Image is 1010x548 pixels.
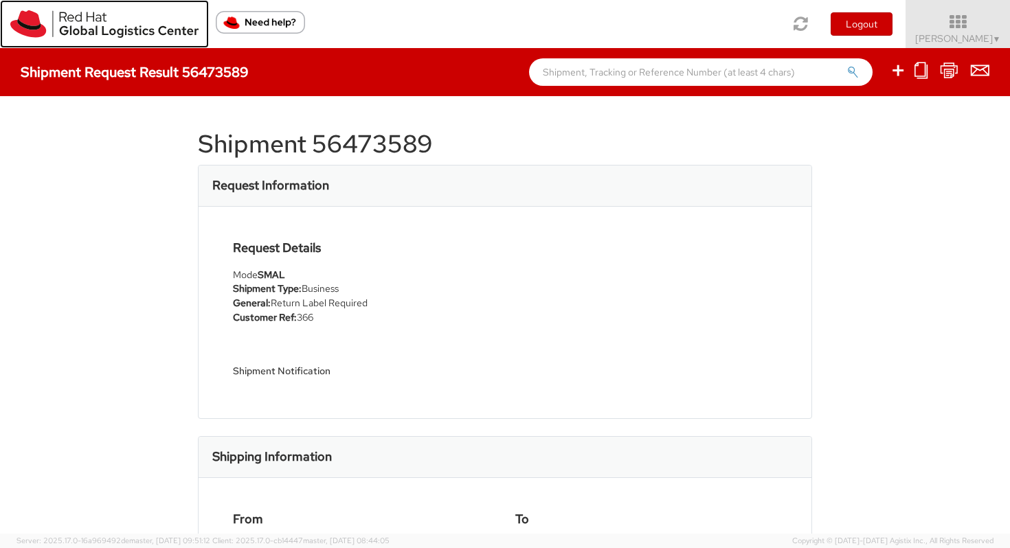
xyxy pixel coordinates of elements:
strong: Shipment Type: [233,282,302,295]
div: Mode [233,268,495,282]
span: Server: 2025.17.0-16a969492de [16,536,210,545]
h4: Request Details [233,241,495,255]
h5: Shipment Notification [233,366,495,376]
li: Return Label Required [233,296,495,310]
span: master, [DATE] 08:44:05 [303,536,390,545]
h4: To [515,512,777,526]
img: rh-logistics-00dfa346123c4ec078e1.svg [10,10,199,38]
span: Client: 2025.17.0-cb14447 [212,536,390,545]
span: master, [DATE] 09:51:12 [129,536,210,545]
span: ▼ [993,34,1001,45]
strong: Customer Ref: [233,311,297,323]
h4: From [233,512,495,526]
span: Copyright © [DATE]-[DATE] Agistix Inc., All Rights Reserved [792,536,994,547]
span: [PERSON_NAME] [915,32,1001,45]
h4: Shipment Request Result 56473589 [21,65,249,80]
strong: General: [233,297,271,309]
strong: SMAL [258,269,285,281]
li: Business [233,282,495,296]
h1: Shipment 56473589 [198,130,812,158]
input: Shipment, Tracking or Reference Number (at least 4 chars) [529,58,873,86]
h3: Shipping Information [212,450,332,464]
button: Logout [831,12,893,36]
h3: Request Information [212,179,329,192]
button: Need help? [216,11,305,34]
li: 366 [233,310,495,325]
